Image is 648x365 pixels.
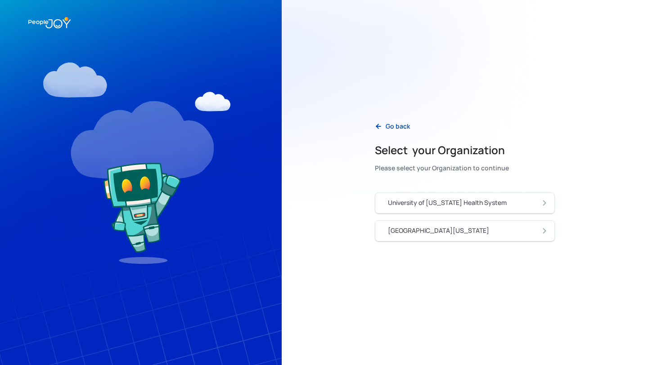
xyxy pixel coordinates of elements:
a: [GEOGRAPHIC_DATA][US_STATE] [375,220,555,241]
div: University of [US_STATE] Health System [388,198,507,207]
div: Go back [386,122,410,131]
a: Go back [368,117,417,136]
a: University of [US_STATE] Health System [375,192,555,214]
div: [GEOGRAPHIC_DATA][US_STATE] [388,226,489,235]
div: Please select your Organization to continue [375,162,509,174]
h2: Select your Organization [375,143,509,157]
